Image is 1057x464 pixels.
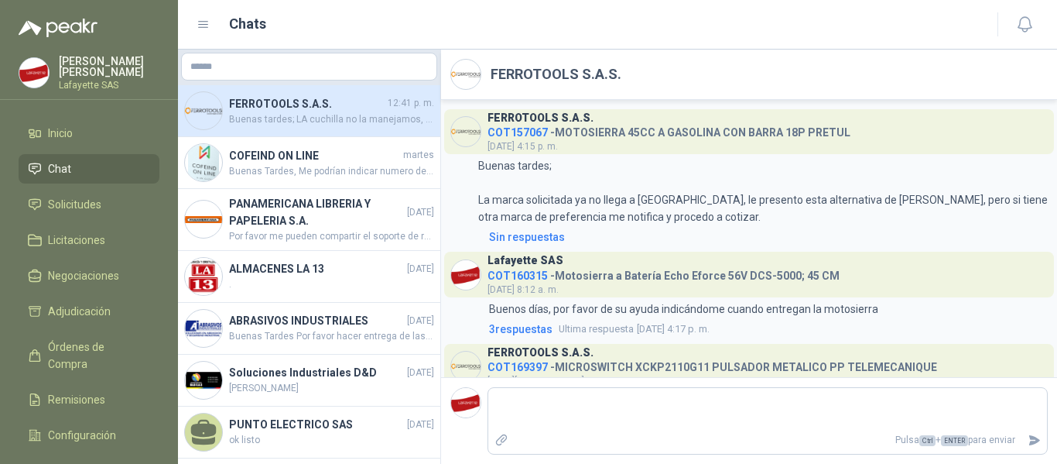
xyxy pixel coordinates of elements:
span: [DATE] [407,418,434,432]
a: Solicitudes [19,190,159,219]
img: Company Logo [451,60,481,89]
span: Por favor me pueden compartir el soporte de recibido ya que no se encuentra la mercancía [229,229,434,244]
a: Company LogoCOFEIND ON LINEmartesBuenas Tardes, Me podrían indicar numero de guía con la cual env... [178,137,440,189]
label: Adjuntar archivos [488,427,515,454]
span: Adjudicación [48,303,111,320]
img: Company Logo [185,362,222,399]
span: 3 respuesta s [489,321,552,338]
img: Company Logo [451,260,481,290]
img: Company Logo [451,117,481,146]
span: Configuración [48,427,116,444]
a: Configuración [19,421,159,450]
p: Buenos días, por favor de su ayuda indicándome cuando entregan la motosierra [489,301,878,318]
span: [DATE] [407,205,434,220]
span: Buenas Tardes Por favor hacer entrega de las 9 unidades [229,329,434,344]
a: Chat [19,154,159,184]
span: Ultima respuesta [559,321,634,337]
span: [DATE] [407,314,434,328]
img: Company Logo [451,388,481,418]
span: COT157067 [487,126,548,139]
span: 12:41 p. m. [388,96,434,111]
a: Remisiones [19,385,159,414]
span: martes [403,148,434,163]
span: ok listo [229,433,434,448]
h4: ALMACENES LA 13 [229,260,404,277]
h3: FERROTOOLS S.A.S. [487,114,593,122]
span: ENTER [941,435,968,446]
span: Remisiones [48,391,105,408]
img: Logo peakr [19,19,97,37]
span: Buenas Tardes, Me podrían indicar numero de guía con la cual envían el material [229,164,434,179]
span: [DATE] [407,262,434,277]
span: . [229,277,434,292]
h3: Lafayette SAS [487,256,563,265]
a: Sin respuestas [486,229,1048,246]
span: [DATE] 4:15 p. m. [487,141,558,152]
h4: PANAMERICANA LIBRERIA Y PAPELERIA S.A. [229,195,404,229]
h2: FERROTOOLS S.A.S. [491,64,621,85]
h4: COFEIND ON LINE [229,147,400,164]
span: Chat [48,160,71,177]
a: Company LogoSoluciones Industriales D&D[DATE][PERSON_NAME] [178,355,440,407]
h4: - Motosierra a Batería Echo Eforce 56V DCS-5000; 45 CM [487,266,840,280]
img: Company Logo [19,58,49,88]
a: Adjudicación [19,297,159,326]
span: [DATE][PERSON_NAME] 5:01 p. m. [487,376,628,387]
a: Company LogoPANAMERICANA LIBRERIA Y PAPELERIA S.A.[DATE]Por favor me pueden compartir el soporte ... [178,189,440,251]
img: Company Logo [185,92,222,129]
a: Company LogoABRASIVOS INDUSTRIALES[DATE]Buenas Tardes Por favor hacer entrega de las 9 unidades [178,303,440,355]
span: [PERSON_NAME] [229,381,434,396]
h4: FERROTOOLS S.A.S. [229,95,385,112]
span: COT160315 [487,270,548,282]
h4: PUNTO ELECTRICO SAS [229,416,404,433]
a: Company LogoALMACENES LA 13[DATE]. [178,251,440,303]
span: COT169397 [487,361,548,373]
p: Pulsa + para enviar [515,427,1022,454]
h3: FERROTOOLS S.A.S. [487,349,593,357]
img: Company Logo [185,258,222,295]
a: Negociaciones [19,261,159,290]
a: PUNTO ELECTRICO SAS[DATE]ok listo [178,407,440,459]
span: [DATE] [407,366,434,380]
h1: Chats [229,13,266,35]
button: Enviar [1021,427,1047,454]
span: Inicio [48,125,73,142]
span: [DATE] 4:17 p. m. [559,321,710,337]
span: Ctrl [919,435,936,446]
a: Órdenes de Compra [19,332,159,379]
p: [PERSON_NAME] [PERSON_NAME] [59,56,159,77]
span: Solicitudes [48,196,101,213]
img: Company Logo [185,144,222,181]
p: Lafayette SAS [59,81,159,90]
span: Negociaciones [48,267,119,284]
h4: Soluciones Industriales D&D [229,364,404,381]
span: Licitaciones [48,232,105,249]
a: Licitaciones [19,225,159,255]
h4: ABRASIVOS INDUSTRIALES [229,312,404,329]
h4: - MOTOSIERRA 45CC A GASOLINA CON BARRA 18P PRETUL [487,122,850,137]
img: Company Logo [185,310,222,347]
span: Buenas tardes; LA cuchilla no la manejamos, solo el producto completo. [229,112,434,127]
img: Company Logo [451,352,481,381]
span: [DATE] 8:12 a. m. [487,284,559,295]
div: Sin respuestas [489,229,565,246]
p: Buenas tardes; La marca solicitada ya no llega a [GEOGRAPHIC_DATA], le presento esta alternativa ... [478,157,1048,225]
a: Company LogoFERROTOOLS S.A.S.12:41 p. m.Buenas tardes; LA cuchilla no la manejamos, solo el produ... [178,85,440,137]
h4: - MICROSWITCH XCKP2110G11 PULSADOR METALICO PP TELEMECANIQUE [487,357,937,372]
a: 3respuestasUltima respuesta[DATE] 4:17 p. m. [486,321,1048,338]
span: Órdenes de Compra [48,339,145,373]
a: Inicio [19,119,159,148]
img: Company Logo [185,201,222,238]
